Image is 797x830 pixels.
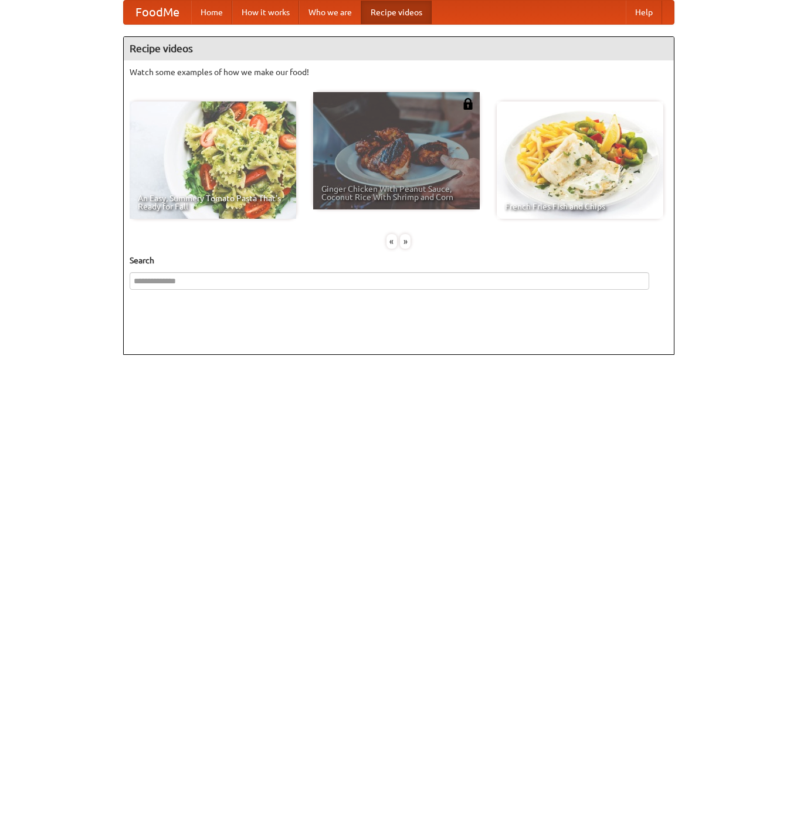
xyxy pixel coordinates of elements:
a: How it works [232,1,299,24]
a: An Easy, Summery Tomato Pasta That's Ready for Fall [130,101,296,219]
span: French Fries Fish and Chips [505,202,655,211]
span: An Easy, Summery Tomato Pasta That's Ready for Fall [138,194,288,211]
a: French Fries Fish and Chips [497,101,663,219]
div: « [386,234,397,249]
img: 483408.png [462,98,474,110]
p: Watch some examples of how we make our food! [130,66,668,78]
a: FoodMe [124,1,191,24]
a: Home [191,1,232,24]
a: Help [626,1,662,24]
h5: Search [130,255,668,266]
a: Recipe videos [361,1,432,24]
h4: Recipe videos [124,37,674,60]
a: Who we are [299,1,361,24]
div: » [400,234,411,249]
